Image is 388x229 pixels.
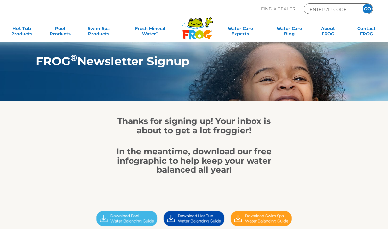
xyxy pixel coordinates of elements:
[363,4,372,13] input: GO
[93,209,160,228] img: Download Button POOL
[160,209,228,228] img: Download Button (Hot Tub)
[116,146,272,175] strong: In the meantime, download our free infographic to help keep your water balanced all year!
[215,26,266,39] a: Water CareExperts
[352,26,381,39] a: ContactFROG
[228,209,295,228] img: Download Button (Swim Spa)
[156,31,158,34] sup: ∞
[313,26,343,39] a: AboutFROG
[309,5,353,13] input: Zip Code Form
[7,26,36,39] a: Hot TubProducts
[70,53,77,63] sup: ®
[117,116,271,135] strong: Thanks for signing up! Your inbox is about to get a lot froggier!
[122,26,178,39] a: Fresh MineralWater∞
[84,26,114,39] a: Swim SpaProducts
[274,26,304,39] a: Water CareBlog
[45,26,75,39] a: PoolProducts
[36,55,328,68] h1: FROG Newsletter Signup
[261,3,295,14] p: Find A Dealer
